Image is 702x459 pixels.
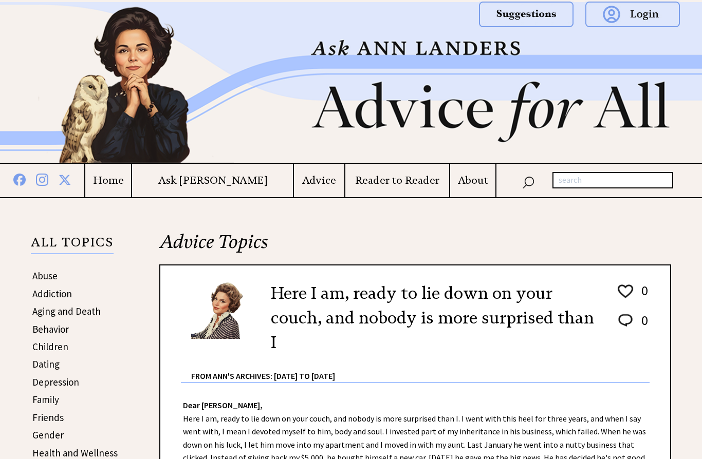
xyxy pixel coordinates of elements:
a: Ask [PERSON_NAME] [132,174,292,187]
a: About [450,174,495,187]
a: Addiction [32,288,72,300]
a: Aging and Death [32,305,101,317]
a: Family [32,393,59,406]
h2: Here I am, ready to lie down on your couch, and nobody is more surprised than I [271,281,601,355]
a: Friends [32,411,64,424]
img: heart_outline%201.png [616,282,635,300]
a: Abuse [32,270,58,282]
a: Behavior [32,323,69,335]
a: Advice [294,174,344,187]
a: Depression [32,376,79,388]
img: Ann6%20v2%20small.png [191,281,255,339]
a: Children [32,340,68,353]
h2: Advice Topics [159,229,671,264]
img: login.png [585,2,680,27]
p: ALL TOPICS [31,237,114,254]
td: 0 [636,282,649,311]
strong: Dear [PERSON_NAME], [183,400,263,410]
img: facebook%20blue.png [13,171,26,186]
img: message_round%202.png [616,312,635,329]
img: x%20blue.png [59,172,71,186]
td: 0 [636,312,649,339]
a: Reader to Reader [345,174,450,187]
a: Health and Wellness [32,447,118,459]
a: Home [85,174,131,187]
div: From Ann's Archives: [DATE] to [DATE] [191,355,650,382]
a: Gender [32,429,64,441]
input: search [552,172,673,188]
img: search_nav.png [522,174,534,189]
a: Dating [32,358,60,370]
img: suggestions.png [479,2,574,27]
img: instagram%20blue.png [36,171,48,186]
